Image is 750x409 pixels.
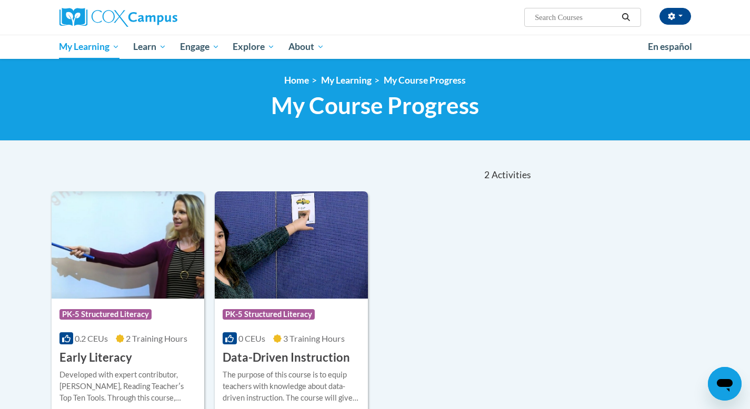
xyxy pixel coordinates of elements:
[233,40,275,53] span: Explore
[288,40,324,53] span: About
[226,35,282,59] a: Explore
[284,75,309,86] a: Home
[126,333,187,343] span: 2 Training Hours
[282,35,331,59] a: About
[484,169,489,181] span: 2
[641,36,699,58] a: En español
[618,11,634,24] button: Search
[223,309,315,320] span: PK-5 Structured Literacy
[133,40,166,53] span: Learn
[59,40,119,53] span: My Learning
[59,8,177,27] img: Cox Campus
[53,35,127,59] a: My Learning
[321,75,372,86] a: My Learning
[223,369,360,404] div: The purpose of this course is to equip teachers with knowledge about data-driven instruction. The...
[223,350,350,366] h3: Data-Driven Instruction
[173,35,226,59] a: Engage
[52,191,205,299] img: Course Logo
[708,367,742,401] iframe: Button to launch messaging window
[238,333,265,343] span: 0 CEUs
[659,8,691,25] button: Account Settings
[648,41,692,52] span: En español
[180,40,219,53] span: Engage
[59,350,132,366] h3: Early Literacy
[44,35,707,59] div: Main menu
[492,169,531,181] span: Activities
[75,333,108,343] span: 0.2 CEUs
[59,309,152,320] span: PK-5 Structured Literacy
[384,75,466,86] a: My Course Progress
[126,35,173,59] a: Learn
[271,91,479,119] span: My Course Progress
[215,191,368,299] img: Course Logo
[59,8,259,27] a: Cox Campus
[534,11,618,24] input: Search Courses
[59,369,197,404] div: Developed with expert contributor, [PERSON_NAME], Reading Teacherʹs Top Ten Tools. Through this c...
[283,333,345,343] span: 3 Training Hours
